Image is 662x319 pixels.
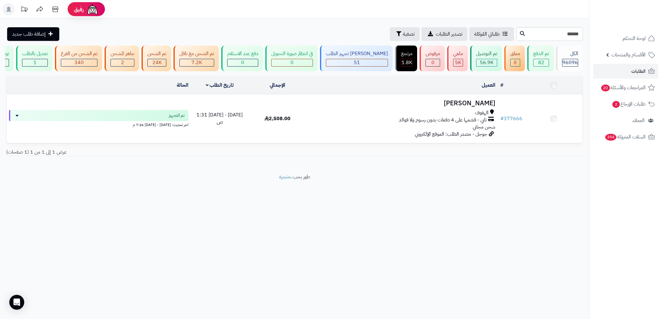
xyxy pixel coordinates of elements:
a: الكل96096 [555,46,584,71]
a: لوحة التحكم [593,31,658,46]
div: تم التوصيل [476,50,497,57]
a: العملاء [593,113,658,128]
a: الحالة [177,81,188,89]
span: طلباتي المُوكلة [474,30,500,38]
span: تصدير الطلبات [436,30,462,38]
div: الكل [562,50,578,57]
a: تم التوصيل 56.9K [469,46,503,71]
span: الأقسام والمنتجات [611,50,646,59]
div: مرتجع [401,50,412,57]
div: تم الشحن مع ناقل [179,50,214,57]
a: # [500,81,503,89]
div: اخر تحديث: [DATE] - [DATE] 7:26 م [9,121,188,128]
a: متجرة [279,173,290,181]
span: الطلبات [631,67,646,76]
a: المراجعات والأسئلة20 [593,80,658,95]
div: تم الشحن من الفرع [61,50,97,57]
div: Open Intercom Messenger [9,295,24,310]
a: مرتجع 1.8K [394,46,418,71]
span: 5K [455,59,461,66]
div: 4993 [453,59,463,66]
span: الهفوف [475,109,489,116]
div: في انتظار صورة التحويل [271,50,313,57]
div: 0 [272,59,313,66]
span: 96096 [562,59,578,66]
div: 0 [227,59,258,66]
img: logo-2.png [620,17,656,30]
span: 394 [605,134,616,141]
span: تابي - قسّمها على 4 دفعات بدون رسوم ولا فوائد [399,116,487,124]
a: تم الدفع 82 [526,46,555,71]
a: جاهز للشحن 2 [103,46,140,71]
a: دفع عند الاستلام 0 [220,46,264,71]
div: 1834 [401,59,412,66]
a: تحديثات المنصة [16,3,32,17]
a: العميل [482,81,495,89]
a: مرفوض 0 [418,46,446,71]
span: 56.9K [480,59,493,66]
div: 0 [426,59,440,66]
div: 2 [111,59,134,66]
span: 0 [431,59,435,66]
span: 20 [601,85,610,91]
span: تم التجهيز [169,112,185,119]
div: 0 [511,59,520,66]
span: إضافة طلب جديد [12,30,46,38]
span: 24K [152,59,162,66]
a: طلباتي المُوكلة [469,27,514,41]
span: 0 [514,59,517,66]
h3: [PERSON_NAME] [308,100,495,107]
div: 51 [326,59,388,66]
div: 82 [534,59,549,66]
span: 7.2K [191,59,202,66]
div: 24030 [148,59,166,66]
a: معلق 0 [503,46,526,71]
a: إضافة طلب جديد [7,27,59,41]
span: 2,508.00 [264,115,290,122]
a: تصدير الطلبات [421,27,467,41]
a: السلات المتروكة394 [593,129,658,144]
span: 82 [538,59,544,66]
div: دفع عند الاستلام [227,50,258,57]
img: ai-face.png [86,3,99,15]
span: 1 [34,59,37,66]
span: لوحة التحكم [623,34,646,43]
span: 2 [612,101,620,108]
span: 2 [121,59,124,66]
div: تم الشحن [147,50,166,57]
a: طلبات الإرجاع2 [593,97,658,111]
div: [PERSON_NAME] تجهيز الطلب [326,50,388,57]
span: 1.8K [402,59,412,66]
a: الطلبات [593,64,658,79]
span: جوجل - مصدر الطلب: الموقع الإلكتروني [415,130,487,138]
a: تم الشحن 24K [140,46,172,71]
span: العملاء [633,116,645,125]
span: 51 [354,59,360,66]
div: معلق [510,50,520,57]
span: 340 [74,59,84,66]
span: المراجعات والأسئلة [601,83,646,92]
div: 340 [61,59,97,66]
button: تصفية [390,27,420,41]
a: تاريخ الطلب [206,81,234,89]
div: مرفوض [426,50,440,57]
div: عرض 1 إلى 1 من 1 (1 صفحات) [2,149,295,156]
div: ملغي [453,50,463,57]
a: تم الشحن من الفرع 340 [54,46,103,71]
a: الإجمالي [270,81,285,89]
div: جاهز للشحن [110,50,134,57]
div: 56919 [476,59,497,66]
span: شحن مجاني [473,123,495,131]
a: تعديل بالطلب 1 [15,46,54,71]
span: طلبات الإرجاع [612,100,646,108]
a: تم الشحن مع ناقل 7.2K [172,46,220,71]
span: السلات المتروكة [605,133,646,141]
div: تعديل بالطلب [22,50,48,57]
a: #377666 [500,115,522,122]
span: 0 [290,59,294,66]
div: تم الدفع [533,50,549,57]
a: في انتظار صورة التحويل 0 [264,46,319,71]
span: [DATE] - [DATE] 1:31 ص [196,111,243,126]
a: [PERSON_NAME] تجهيز الطلب 51 [319,46,394,71]
span: # [500,115,504,122]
